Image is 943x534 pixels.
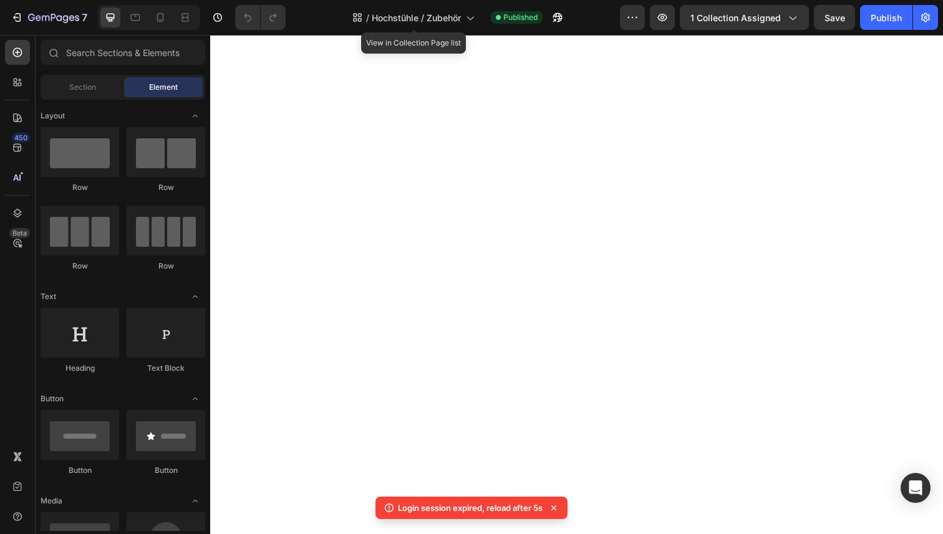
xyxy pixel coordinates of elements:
[398,502,543,514] p: Login session expired, reload after 5s
[82,10,87,25] p: 7
[814,5,855,30] button: Save
[690,11,781,24] span: 1 collection assigned
[41,260,119,272] div: Row
[41,110,65,122] span: Layout
[503,12,538,23] span: Published
[5,5,93,30] button: 7
[127,363,205,374] div: Text Block
[41,291,56,302] span: Text
[41,363,119,374] div: Heading
[680,5,809,30] button: 1 collection assigned
[41,393,64,404] span: Button
[12,133,30,143] div: 450
[41,182,119,193] div: Row
[127,260,205,272] div: Row
[372,11,461,24] span: Hochstühle / Zubehör
[366,11,369,24] span: /
[871,11,902,24] div: Publish
[235,5,286,30] div: Undo/Redo
[185,287,205,307] span: Toggle open
[69,82,96,93] span: Section
[825,12,845,23] span: Save
[41,40,205,65] input: Search Sections & Elements
[127,182,205,193] div: Row
[185,389,205,409] span: Toggle open
[41,465,119,476] div: Button
[149,82,178,93] span: Element
[9,228,30,238] div: Beta
[901,473,931,503] div: Open Intercom Messenger
[41,495,62,507] span: Media
[185,491,205,511] span: Toggle open
[127,465,205,476] div: Button
[860,5,912,30] button: Publish
[210,35,943,534] iframe: Design area
[185,106,205,126] span: Toggle open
